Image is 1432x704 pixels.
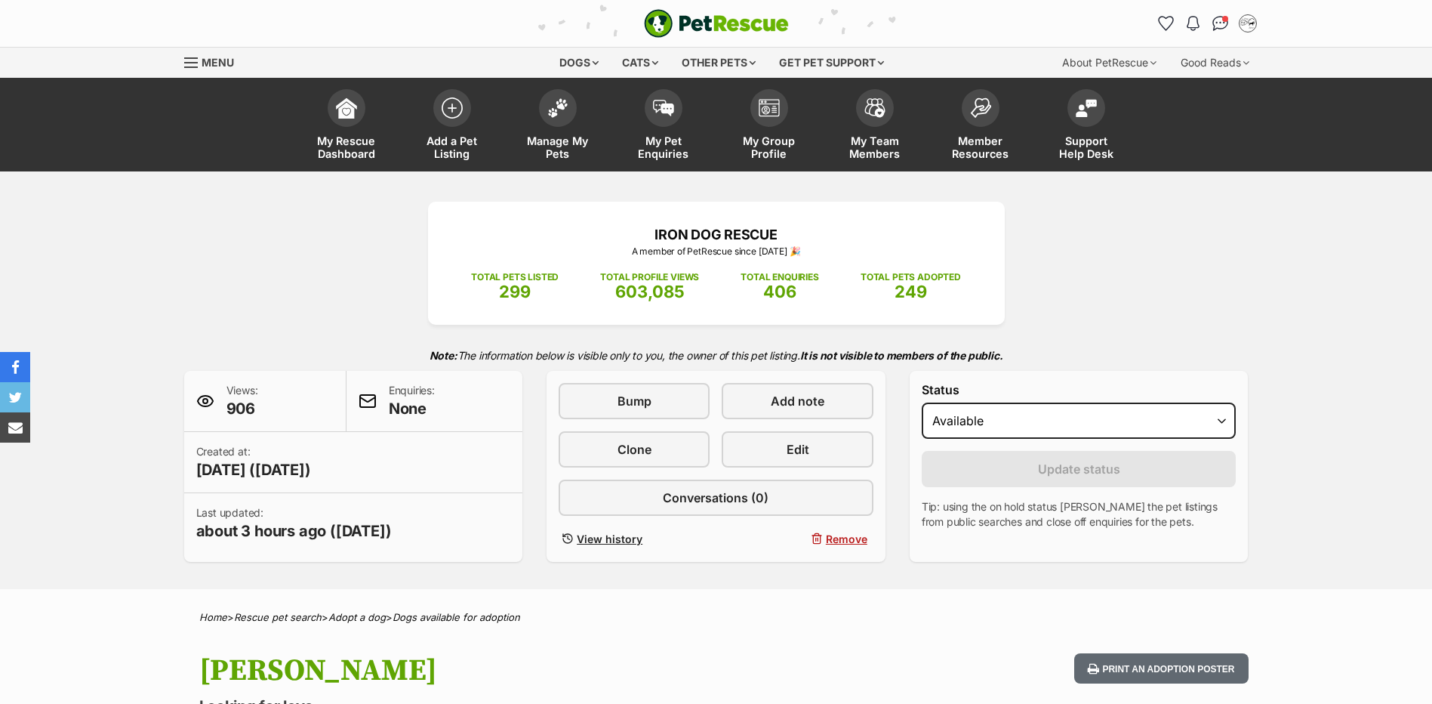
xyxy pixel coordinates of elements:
[1236,11,1260,36] button: My account
[1181,11,1206,36] button: Notifications
[617,440,651,459] span: Clone
[226,383,258,419] p: Views:
[600,270,699,284] p: TOTAL PROFILE VIEWS
[611,48,669,78] div: Cats
[922,451,1236,487] button: Update status
[663,489,768,507] span: Conversations (0)
[234,611,322,623] a: Rescue pet search
[196,459,311,480] span: [DATE] ([DATE])
[1240,16,1255,31] img: Sue Ebert profile pic
[895,282,927,301] span: 249
[1154,11,1260,36] ul: Account quick links
[763,282,796,301] span: 406
[559,480,873,516] a: Conversations (0)
[184,340,1249,371] p: The information below is visible only to you, the owner of this pet listing.
[822,82,928,171] a: My Team Members
[559,528,710,550] a: View history
[162,612,1271,623] div: > > >
[559,383,710,419] a: Bump
[1052,134,1120,160] span: Support Help Desk
[389,398,435,419] span: None
[722,383,873,419] a: Add note
[864,98,885,118] img: team-members-icon-5396bd8760b3fe7c0b43da4ab00e1e3bb1a5d9ba89233759b79545d2d3fc5d0d.svg
[399,82,505,171] a: Add a Pet Listing
[1154,11,1178,36] a: Favourites
[653,100,674,116] img: pet-enquiries-icon-7e3ad2cf08bfb03b45e93fb7055b45f3efa6380592205ae92323e6603595dc1f.svg
[771,392,824,410] span: Add note
[630,134,698,160] span: My Pet Enquiries
[184,48,245,75] a: Menu
[741,270,818,284] p: TOTAL ENQUIRIES
[577,531,642,547] span: View history
[615,282,685,301] span: 603,085
[196,520,392,542] span: about 3 hours ago ([DATE])
[1038,460,1120,478] span: Update status
[970,97,991,118] img: member-resources-icon-8e73f808a243e03378d46382f2149f9095a855e16c252ad45f914b54edf8863c.svg
[861,270,961,284] p: TOTAL PETS ADOPTED
[611,82,716,171] a: My Pet Enquiries
[1212,16,1228,31] img: chat-41dd97257d64d25036548639549fe6c8038ab92f7586957e7f3b1b290dea8141.svg
[199,653,838,688] h1: [PERSON_NAME]
[430,349,457,362] strong: Note:
[451,245,982,258] p: A member of PetRescue since [DATE] 🎉
[735,134,803,160] span: My Group Profile
[947,134,1015,160] span: Member Resources
[722,528,873,550] button: Remove
[722,431,873,468] a: Edit
[759,99,780,117] img: group-profile-icon-3fa3cf56718a62981997c0bc7e787c4b2cf8bcc04b72c1350f741eb67cf2f40e.svg
[800,349,1003,362] strong: It is not visible to members of the public.
[418,134,486,160] span: Add a Pet Listing
[922,499,1236,530] p: Tip: using the on hold status [PERSON_NAME] the pet listings from public searches and close off e...
[1076,99,1097,117] img: help-desk-icon-fdf02630f3aa405de69fd3d07c3f3aa587a6932b1a1747fa1d2bba05be0121f9.svg
[1170,48,1260,78] div: Good Reads
[313,134,380,160] span: My Rescue Dashboard
[389,383,435,419] p: Enquiries:
[644,9,789,38] a: PetRescue
[1187,16,1199,31] img: notifications-46538b983faf8c2785f20acdc204bb7945ddae34d4c08c2a6579f10ce5e182be.svg
[442,97,463,119] img: add-pet-listing-icon-0afa8454b4691262ce3f59096e99ab1cd57d4a30225e0717b998d2c9b9846f56.svg
[336,97,357,119] img: dashboard-icon-eb2f2d2d3e046f16d808141f083e7271f6b2e854fb5c12c21221c1fb7104beca.svg
[1209,11,1233,36] a: Conversations
[559,431,710,468] a: Clone
[1033,82,1139,171] a: Support Help Desk
[196,444,311,480] p: Created at:
[787,440,809,459] span: Edit
[505,82,611,171] a: Manage My Pets
[922,383,1236,397] label: Status
[199,611,227,623] a: Home
[768,48,895,78] div: Get pet support
[294,82,399,171] a: My Rescue Dashboard
[617,392,651,410] span: Bump
[841,134,909,160] span: My Team Members
[226,398,258,419] span: 906
[451,224,982,245] p: IRON DOG RESCUE
[524,134,592,160] span: Manage My Pets
[196,505,392,542] p: Last updated:
[716,82,822,171] a: My Group Profile
[328,611,386,623] a: Adopt a dog
[671,48,766,78] div: Other pets
[1052,48,1167,78] div: About PetRescue
[202,56,234,69] span: Menu
[1074,653,1248,684] button: Print an adoption poster
[928,82,1033,171] a: Member Resources
[644,9,789,38] img: logo-e224e6f780fb5917bec1dbf3a21bbac754714ae5b6737aabdf751b685950b380.svg
[499,282,531,301] span: 299
[826,531,867,547] span: Remove
[471,270,559,284] p: TOTAL PETS LISTED
[393,611,520,623] a: Dogs available for adoption
[547,98,568,118] img: manage-my-pets-icon-02211641906a0b7f246fdf0571729dbe1e7629f14944591b6c1af311fb30b64b.svg
[549,48,609,78] div: Dogs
